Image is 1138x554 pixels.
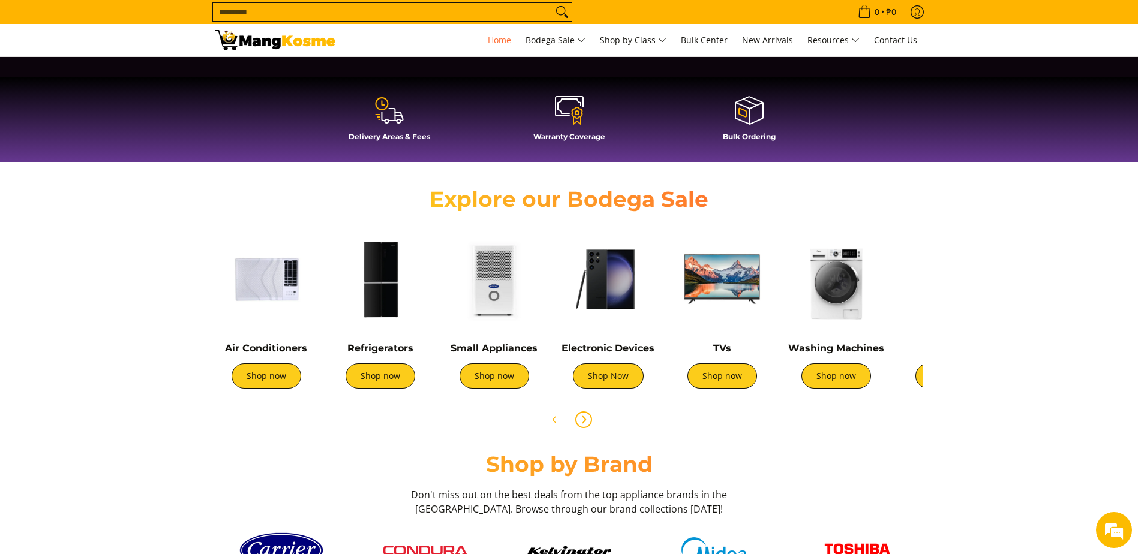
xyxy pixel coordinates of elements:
img: TVs [671,228,773,330]
button: Search [553,3,572,21]
span: ₱0 [884,8,898,16]
a: Shop now [460,363,529,389]
a: Resources [801,24,866,56]
img: Air Conditioners [215,228,317,330]
a: New Arrivals [736,24,799,56]
h4: Warranty Coverage [485,132,653,141]
a: Washing Machines [788,342,884,354]
span: Resources [807,33,860,48]
a: Bulk Ordering [665,95,833,150]
img: Cookers [899,228,1001,330]
h4: Delivery Areas & Fees [305,132,473,141]
h3: Don't miss out on the best deals from the top appliance brands in the [GEOGRAPHIC_DATA]. Browse t... [407,487,731,516]
a: TVs [713,342,731,354]
button: Next [570,407,597,433]
a: Delivery Areas & Fees [305,95,473,150]
a: Shop now [801,363,871,389]
a: Shop now [232,363,301,389]
a: Refrigerators [347,342,413,354]
span: Home [488,34,511,46]
img: Mang Kosme: Your Home Appliances Warehouse Sale Partner! [215,30,335,50]
span: Bulk Center [681,34,728,46]
span: • [854,5,900,19]
a: Air Conditioners [225,342,307,354]
div: Minimize live chat window [197,6,226,35]
textarea: Type your message and hit 'Enter' [6,327,229,369]
button: Previous [542,407,568,433]
a: Small Appliances [451,342,538,354]
span: Shop by Class [600,33,666,48]
img: Small Appliances [443,228,545,330]
a: Home [482,24,517,56]
nav: Main Menu [347,24,923,56]
a: Warranty Coverage [485,95,653,150]
a: Shop Now [573,363,644,389]
a: Bodega Sale [520,24,591,56]
span: New Arrivals [742,34,793,46]
a: Electronic Devices [562,342,654,354]
a: Shop now [915,363,985,389]
img: Washing Machines [785,228,887,330]
img: Electronic Devices [557,228,659,330]
span: 0 [873,8,881,16]
h4: Bulk Ordering [665,132,833,141]
span: Bodega Sale [526,33,585,48]
h2: Shop by Brand [215,451,923,478]
a: Shop now [687,363,757,389]
span: Contact Us [874,34,917,46]
img: Refrigerators [329,228,431,330]
a: Shop now [346,363,415,389]
a: Contact Us [868,24,923,56]
span: We're online! [70,151,166,272]
a: Bulk Center [675,24,734,56]
h2: Explore our Bodega Sale [395,186,743,213]
a: Shop by Class [594,24,672,56]
div: Chat with us now [62,67,202,83]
